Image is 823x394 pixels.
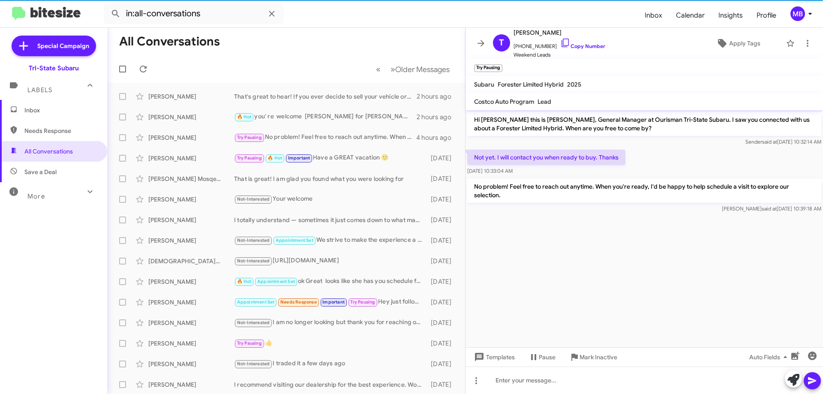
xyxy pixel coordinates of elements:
div: Have a GREAT vacation 🙂 [234,153,427,163]
span: said at [762,205,777,212]
div: [PERSON_NAME] [148,216,234,224]
span: Inbox [24,106,97,114]
span: 🔥 Hot [237,114,252,120]
div: [PERSON_NAME] [148,195,234,204]
span: Older Messages [395,65,450,74]
div: [DATE] [427,174,458,183]
button: Previous [371,60,386,78]
span: « [376,64,381,75]
div: 2 hours ago [417,113,458,121]
span: 2025 [567,81,581,88]
div: That's great to hear! If you ever decide to sell your vehicle or have any questions, feel free to... [234,92,417,101]
div: [PERSON_NAME] [148,319,234,327]
div: Your welcome [234,194,427,204]
div: We strive to make the experience a positive one . I know my team especially [PERSON_NAME] your sa... [234,235,427,245]
div: [DATE] [427,216,458,224]
span: Pause [539,349,556,365]
div: I recommend visiting our dealership for the best experience. Would you like to schedule an appoin... [234,380,427,389]
div: ok Great looks like she has you schedule for [DATE] @10:00am [STREET_ADDRESS] [234,277,427,286]
a: Insights [712,3,750,28]
button: Templates [466,349,522,365]
div: [DATE] [427,319,458,327]
p: Not yet. I will contact you when ready to buy. Thanks [467,150,625,165]
a: Inbox [638,3,669,28]
span: » [390,64,395,75]
h1: All Conversations [119,35,220,48]
button: Auto Fields [742,349,797,365]
a: Special Campaign [12,36,96,56]
span: [PERSON_NAME] [DATE] 10:39:18 AM [722,205,821,212]
span: Try Pausing [350,299,375,305]
div: [PERSON_NAME] [148,380,234,389]
span: Labels [27,86,52,94]
span: Mark Inactive [580,349,617,365]
span: T [499,36,504,50]
span: Save a Deal [24,168,57,176]
div: [PERSON_NAME] [148,277,234,286]
span: [DATE] 10:33:04 AM [467,168,513,174]
div: MB [790,6,805,21]
div: [PERSON_NAME] [148,133,234,142]
div: [DEMOGRAPHIC_DATA][PERSON_NAME] [148,257,234,265]
div: [DATE] [427,339,458,348]
div: [DATE] [427,195,458,204]
span: Not-Interested [237,361,270,367]
a: Calendar [669,3,712,28]
span: said at [762,138,777,145]
span: Needs Response [280,299,317,305]
p: Hi [PERSON_NAME] this is [PERSON_NAME], General Manager at Ourisman Tri-State Subaru. I saw you c... [467,112,821,136]
button: Apply Tags [694,36,782,51]
div: [DATE] [427,380,458,389]
span: 🔥 Hot [237,279,252,284]
span: All Conversations [24,147,73,156]
div: [PERSON_NAME] [148,360,234,368]
div: I totally understand — sometimes it just comes down to what makes the most sense financially. I r... [234,216,427,224]
nav: Page navigation example [371,60,455,78]
span: Costco Auto Program [474,98,534,105]
div: That is great! I am glad you found what you were looking for [234,174,427,183]
div: [PERSON_NAME] Mosqeura [148,174,234,183]
button: Next [385,60,455,78]
p: No problem! Feel free to reach out anytime. When you're ready, I'd be happy to help schedule a vi... [467,179,821,203]
input: Search [104,3,284,24]
span: Templates [472,349,515,365]
div: [URL][DOMAIN_NAME] [234,256,427,266]
div: [PERSON_NAME] [148,236,234,245]
button: MB [783,6,814,21]
span: [PHONE_NUMBER] [514,38,605,51]
span: Weekend Leads [514,51,605,59]
div: [DATE] [427,236,458,245]
span: Not-Interested [237,320,270,325]
button: Mark Inactive [562,349,624,365]
span: Try Pausing [237,340,262,346]
span: Try Pausing [237,155,262,161]
div: [DATE] [427,154,458,162]
button: Pause [522,349,562,365]
div: I traded it a few days ago [234,359,427,369]
div: 4 hours ago [416,133,458,142]
span: Not-Interested [237,258,270,264]
div: [DATE] [427,360,458,368]
span: Not-Interested [237,238,270,243]
div: No problem! Feel free to reach out anytime. When you're ready, I'd be happy to help schedule a vi... [234,132,416,142]
div: [DATE] [427,257,458,265]
span: Important [322,299,345,305]
div: [PERSON_NAME] [148,113,234,121]
span: Appointment Set [276,238,313,243]
div: [PERSON_NAME] [148,154,234,162]
a: Profile [750,3,783,28]
span: Lead [538,98,551,105]
span: Auto Fields [749,349,790,365]
div: 👍 [234,338,427,348]
span: Sender [DATE] 10:32:14 AM [745,138,821,145]
span: Appointment Set [257,279,295,284]
span: Appointment Set [237,299,275,305]
span: 🔥 Hot [267,155,282,161]
span: Subaru [474,81,494,88]
span: Important [288,155,310,161]
a: Copy Number [560,43,605,49]
div: [DATE] [427,277,458,286]
span: [PERSON_NAME] [514,27,605,38]
small: Try Pausing [474,64,502,72]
